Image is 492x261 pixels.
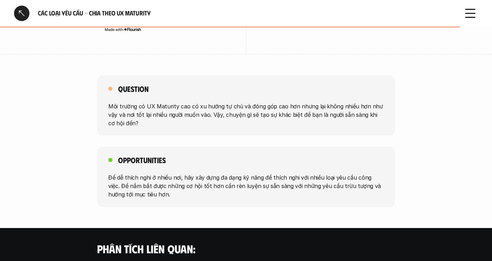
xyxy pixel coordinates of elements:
[118,84,149,94] h5: Question
[104,27,141,32] img: Made with Flourish
[38,9,454,17] h6: Các loại yêu cầu - Chia theo UX Maturity
[108,102,384,127] p: Môi trường có UX Maturity cao có xu hướng tự chủ và đóng góp cao hơn nhưng lại không nhiều hơn nh...
[108,173,384,199] p: Để dễ thích nghi ở nhiều nơi, hãy xây dựng đa dạng kỹ năng để thích nghi với nhiều loại yêu cầu c...
[97,242,395,255] h4: Phân tích liên quan:
[118,155,166,165] h5: Opportunities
